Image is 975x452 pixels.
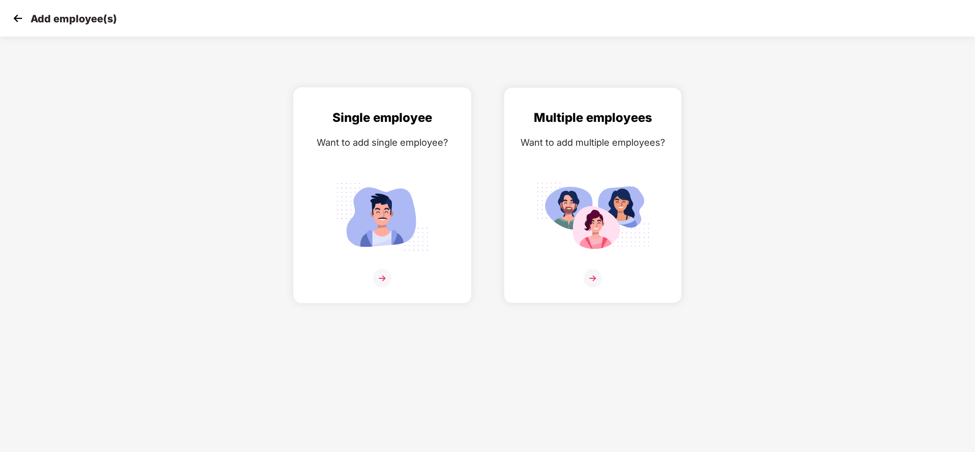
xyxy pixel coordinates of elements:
img: svg+xml;base64,PHN2ZyB4bWxucz0iaHR0cDovL3d3dy53My5vcmcvMjAwMC9zdmciIHdpZHRoPSIzNiIgaGVpZ2h0PSIzNi... [584,269,602,287]
img: svg+xml;base64,PHN2ZyB4bWxucz0iaHR0cDovL3d3dy53My5vcmcvMjAwMC9zdmciIGlkPSJTaW5nbGVfZW1wbG95ZWUiIH... [325,177,439,256]
div: Want to add multiple employees? [514,135,671,150]
img: svg+xml;base64,PHN2ZyB4bWxucz0iaHR0cDovL3d3dy53My5vcmcvMjAwMC9zdmciIHdpZHRoPSIzNiIgaGVpZ2h0PSIzNi... [373,269,391,287]
img: svg+xml;base64,PHN2ZyB4bWxucz0iaHR0cDovL3d3dy53My5vcmcvMjAwMC9zdmciIHdpZHRoPSIzMCIgaGVpZ2h0PSIzMC... [10,11,25,26]
img: svg+xml;base64,PHN2ZyB4bWxucz0iaHR0cDovL3d3dy53My5vcmcvMjAwMC9zdmciIGlkPSJNdWx0aXBsZV9lbXBsb3llZS... [536,177,650,256]
div: Single employee [304,108,461,127]
p: Add employee(s) [31,13,117,25]
div: Want to add single employee? [304,135,461,150]
div: Multiple employees [514,108,671,127]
